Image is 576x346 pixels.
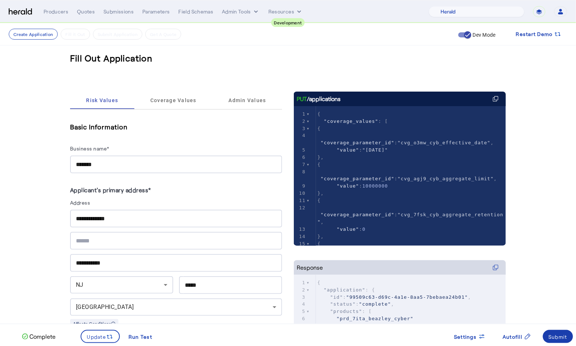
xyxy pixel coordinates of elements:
span: { [317,280,321,285]
span: : , [317,294,471,300]
div: 8 [294,168,307,176]
div: 4 [294,301,307,308]
button: internal dropdown menu [222,8,260,15]
span: "complete" [359,301,391,307]
span: : { [317,287,375,293]
span: "[DATE]" [362,147,388,153]
button: Create Application [9,29,58,40]
h3: Fill Out Application [70,52,153,64]
span: "value" [337,226,359,232]
span: : [317,226,366,232]
span: "prd_7ita_beazley_cyber" [337,316,414,321]
span: [GEOGRAPHIC_DATA] [76,303,134,310]
span: }, [317,154,324,160]
span: Admin Values [229,98,266,103]
div: Quotes [77,8,95,15]
span: "99509c63-d69c-4a1e-8aa5-7bebaea24b01" [346,294,468,300]
div: 12 [294,204,307,212]
span: Autofill [503,333,523,341]
span: : , [317,169,497,182]
div: 10 [294,190,307,197]
span: "coverage_parameter_id" [321,212,394,217]
button: Get A Quote [145,29,181,40]
span: 0 [362,226,366,232]
button: Settings [449,330,491,343]
span: Restart Demo [516,30,553,39]
div: 1 [294,110,307,118]
div: Producers [44,8,68,15]
span: }, [317,234,324,239]
div: 14 [294,233,307,240]
span: "status" [330,301,356,307]
button: Submit Application [93,29,142,40]
span: "coverage_parameter_id" [321,140,394,145]
div: 6 [294,315,307,322]
span: "application" [324,287,366,293]
span: Settings [454,333,477,341]
h5: Basic Information [70,121,282,132]
div: Development [271,18,305,27]
img: Herald Logo [9,8,32,15]
button: Fill it Out [61,29,90,40]
span: { [317,162,321,167]
div: Affects Conditions [70,319,118,328]
span: "value" [337,183,359,189]
span: NJ [76,281,84,288]
span: : [317,183,388,189]
div: 2 [294,286,307,294]
span: : , [317,205,503,225]
button: Run Test [123,330,158,343]
span: Coverage Values [150,98,196,103]
div: 11 [294,197,307,204]
label: Dev Mode [471,31,496,39]
span: : , [317,301,394,307]
span: "id" [330,294,343,300]
div: Submissions [104,8,134,15]
div: 5 [294,308,307,315]
span: : [ [317,309,372,314]
span: : [317,147,388,153]
button: Autofill [497,330,537,343]
div: 13 [294,226,307,233]
div: Field Schemas [179,8,214,15]
span: "cvg_agj9_cyb_aggregate_limit" [398,176,494,181]
p: Complete [28,332,56,341]
span: { [317,126,321,131]
button: Update [81,330,120,343]
div: Run Test [129,333,152,341]
div: Submit [549,333,568,341]
span: PUT [297,94,307,103]
span: 10000000 [362,183,388,189]
span: : , [317,133,494,145]
div: 4 [294,132,307,139]
span: "cvg_7fsk_cyb_aggregate_retention" [317,212,503,225]
button: Resources dropdown menu [268,8,303,15]
label: Address [70,200,90,206]
span: "coverage_values" [324,118,378,124]
span: "products" [330,309,362,314]
span: { [317,111,321,117]
label: Business name* [70,145,109,152]
span: }, [317,190,324,196]
span: Risk Values [86,98,118,103]
div: 5 [294,146,307,154]
span: "value" [337,147,359,153]
div: 7 [294,161,307,168]
label: Applicant's primary address* [70,186,151,193]
div: 7 [294,322,307,330]
div: 2 [294,118,307,125]
div: 9 [294,182,307,190]
span: "coverage_parameter_id" [321,176,394,181]
div: 3 [294,294,307,301]
button: Submit [543,330,573,343]
span: { [317,198,321,203]
div: 1 [294,279,307,286]
div: Parameters [142,8,170,15]
span: : [ [317,118,388,124]
span: Update [87,333,106,341]
button: Restart Demo [510,28,567,41]
span: { [317,241,321,246]
span: "cvg_o3mw_cyb_effective_date" [398,140,491,145]
div: 3 [294,125,307,132]
div: 6 [294,154,307,161]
